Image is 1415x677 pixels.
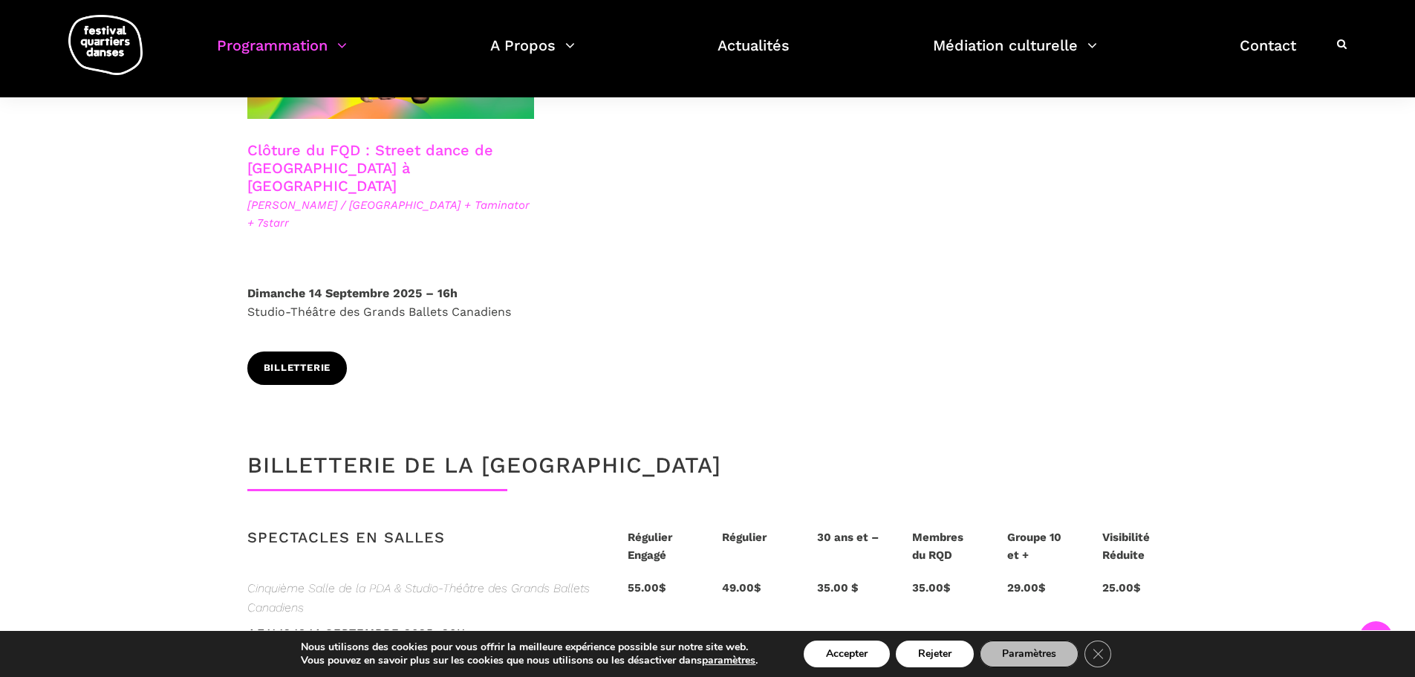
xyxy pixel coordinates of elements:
p: Nous utilisons des cookies pour vous offrir la meilleure expérience possible sur notre site web. [301,641,758,654]
button: Rejeter [896,641,974,667]
strong: 29.00$ [1007,581,1046,595]
button: Accepter [804,641,890,667]
h3: Spectacles en salles [247,528,445,566]
span: Billetterie [264,360,331,376]
h3: 4,7,11,12,13,14 septembre 2025, 20h [247,626,466,664]
a: Actualités [718,33,790,77]
button: Close GDPR Cookie Banner [1084,641,1111,667]
a: A Propos [490,33,575,77]
a: Médiation culturelle [933,33,1097,77]
strong: Régulier Engagé [628,531,672,562]
a: Billetterie [247,352,348,385]
h4: Billetterie de la [GEOGRAPHIC_DATA] [247,452,721,489]
p: Vous pouvez en savoir plus sur les cookies que nous utilisons ou les désactiver dans . [301,654,758,667]
strong: Régulier [722,531,767,544]
span: Cinquième Salle de la PDA & Studio-Théâtre des Grands Ballets Canadiens [247,579,598,617]
strong: 30 ans et – [817,531,879,544]
strong: 49.00$ [722,581,761,595]
strong: 25.00$ [1102,581,1141,595]
strong: 35.00$ [912,581,951,595]
span: [PERSON_NAME] / [GEOGRAPHIC_DATA] + Taminator + 7starr [247,196,535,232]
button: paramètres [702,654,755,667]
strong: 35.00 $ [817,581,859,595]
strong: Groupe 10 et + [1007,531,1061,562]
button: Paramètres [980,641,1079,667]
strong: Visibilité Réduite [1102,531,1150,562]
a: Programmation [217,33,347,77]
p: Studio-Théâtre des Grands Ballets Canadiens [247,284,535,322]
strong: Membres du RQD [912,531,963,562]
strong: Dimanche 14 Septembre 2025 – 16h [247,286,458,300]
strong: 55.00$ [628,581,666,595]
a: Contact [1240,33,1296,77]
a: Clôture du FQD : Street dance de [GEOGRAPHIC_DATA] à [GEOGRAPHIC_DATA] [247,141,493,195]
img: logo-fqd-med [68,15,143,75]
